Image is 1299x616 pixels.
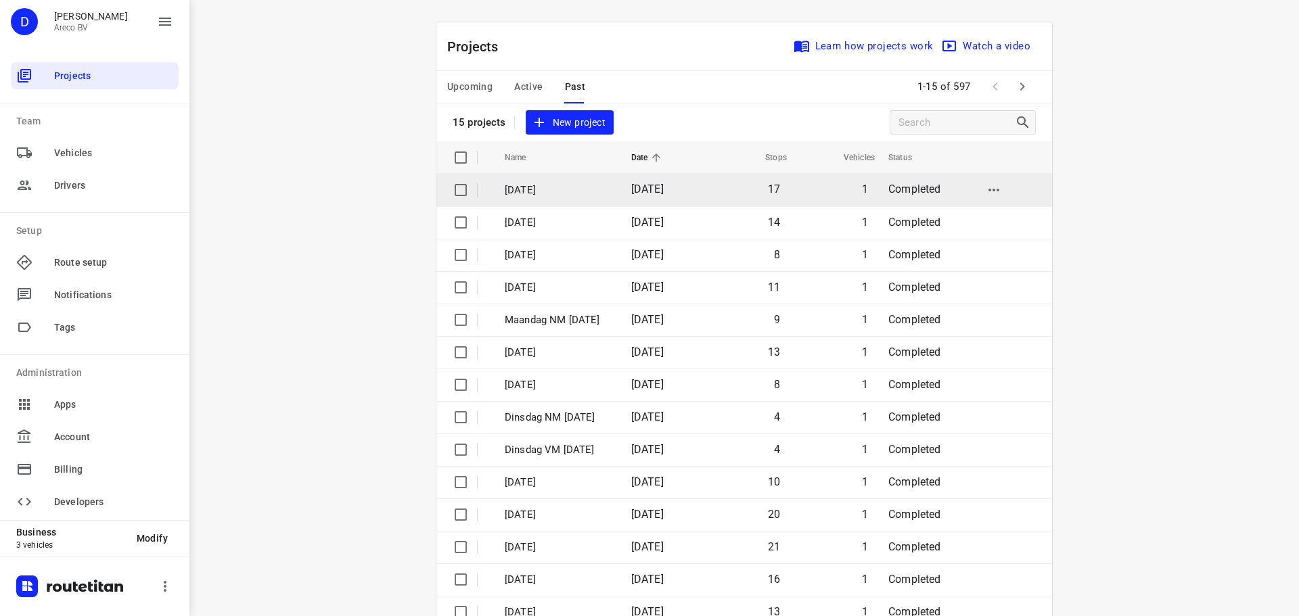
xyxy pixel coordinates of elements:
[888,378,941,391] span: Completed
[1009,73,1036,100] span: Next Page
[768,216,780,229] span: 14
[826,149,875,166] span: Vehicles
[774,378,780,391] span: 8
[912,72,977,101] span: 1-15 of 597
[748,149,787,166] span: Stops
[54,256,173,270] span: Route setup
[505,247,611,263] p: Woensdag 20 Augustus
[54,11,128,22] p: Didier Evrard
[54,179,173,193] span: Drivers
[505,312,611,328] p: Maandag NM 18 Augustus
[54,430,173,444] span: Account
[862,410,868,423] span: 1
[631,410,664,423] span: [DATE]
[888,346,941,358] span: Completed
[631,281,664,293] span: [DATE]
[505,345,611,360] p: Donderdag 14 Augustus
[768,281,780,293] span: 11
[453,116,506,128] p: 15 projects
[862,443,868,456] span: 1
[888,573,941,586] span: Completed
[888,183,941,195] span: Completed
[898,112,1015,133] input: Search projects
[505,507,611,523] p: Donderdag 17 Juli
[54,69,173,83] span: Projects
[631,573,664,586] span: [DATE]
[888,540,941,553] span: Completed
[631,313,664,326] span: [DATE]
[1015,114,1035,131] div: Search
[862,183,868,195] span: 1
[126,526,179,550] button: Modify
[514,78,543,95] span: Active
[631,346,664,358] span: [DATE]
[505,442,611,458] p: Dinsdag VM 12 Augustus
[54,288,173,302] span: Notifications
[631,443,664,456] span: [DATE]
[505,475,611,490] p: Vrijdag 18 Juli
[54,146,173,160] span: Vehicles
[862,573,868,586] span: 1
[11,249,179,276] div: Route setup
[505,215,611,231] p: Donderdag 21 Augustus
[631,508,664,521] span: [DATE]
[888,410,941,423] span: Completed
[11,172,179,199] div: Drivers
[54,398,173,412] span: Apps
[888,508,941,521] span: Completed
[774,313,780,326] span: 9
[54,495,173,509] span: Developers
[768,540,780,553] span: 21
[768,346,780,358] span: 13
[11,8,38,35] div: D
[505,377,611,393] p: Woensdag 13 Augustus
[862,281,868,293] span: 1
[862,216,868,229] span: 1
[888,149,930,166] span: Status
[16,114,179,128] p: Team
[54,463,173,477] span: Billing
[631,149,666,166] span: Date
[862,540,868,553] span: 1
[11,139,179,166] div: Vehicles
[862,378,868,391] span: 1
[631,378,664,391] span: [DATE]
[565,78,586,95] span: Past
[888,313,941,326] span: Completed
[862,475,868,488] span: 1
[526,110,614,135] button: New project
[505,410,611,425] p: Dinsdag NM 12 Augustus
[505,183,611,198] p: Vrijdag 22 Augustus
[888,281,941,293] span: Completed
[447,78,493,95] span: Upcoming
[768,183,780,195] span: 17
[862,508,868,521] span: 1
[862,346,868,358] span: 1
[631,183,664,195] span: [DATE]
[11,281,179,308] div: Notifications
[11,391,179,418] div: Apps
[16,540,126,550] p: 3 vehicles
[54,321,173,335] span: Tags
[774,248,780,261] span: 8
[534,114,606,131] span: New project
[11,314,179,341] div: Tags
[16,224,179,238] p: Setup
[631,475,664,488] span: [DATE]
[982,73,1009,100] span: Previous Page
[888,443,941,456] span: Completed
[137,533,168,544] span: Modify
[16,527,126,538] p: Business
[505,280,611,295] p: Dinsdag 19 Augustus
[11,488,179,515] div: Developers
[631,540,664,553] span: [DATE]
[16,366,179,380] p: Administration
[631,248,664,261] span: [DATE]
[631,216,664,229] span: [DATE]
[862,248,868,261] span: 1
[54,23,128,32] p: Areco BV
[888,475,941,488] span: Completed
[505,149,544,166] span: Name
[888,248,941,261] span: Completed
[505,572,611,588] p: Dinsdag 15 Juli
